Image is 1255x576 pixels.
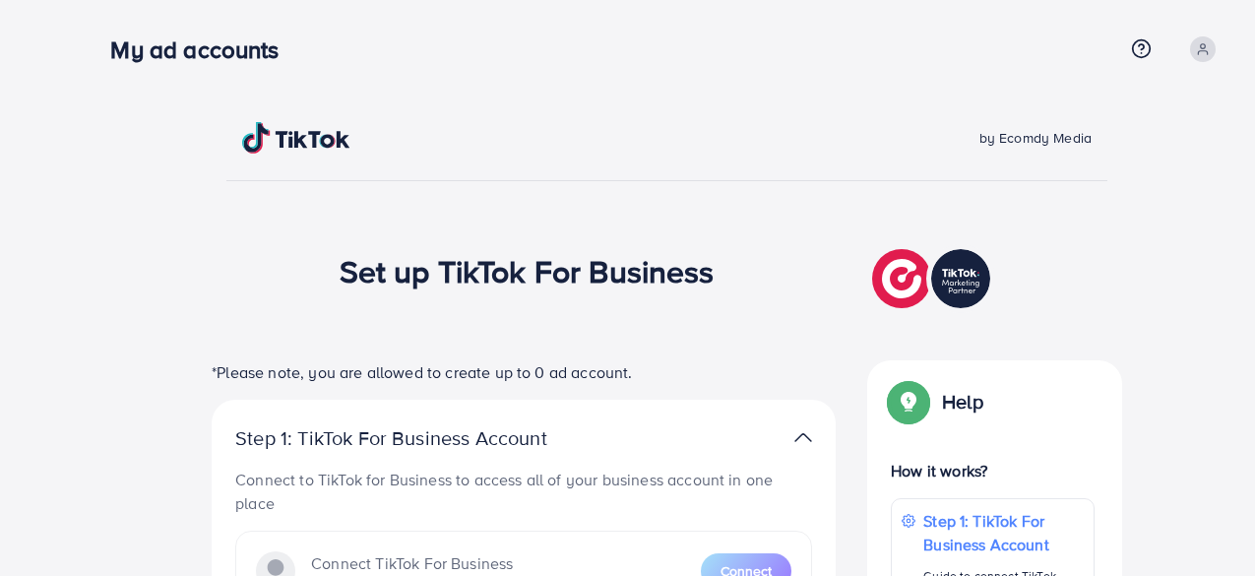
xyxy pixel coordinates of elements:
p: *Please note, you are allowed to create up to 0 ad account. [212,360,836,384]
h1: Set up TikTok For Business [340,252,715,289]
img: TikTok partner [794,423,812,452]
span: by Ecomdy Media [979,128,1092,148]
p: Help [942,390,983,414]
p: Step 1: TikTok For Business Account [923,509,1084,556]
p: How it works? [891,459,1095,482]
img: TikTok [242,122,350,154]
p: Step 1: TikTok For Business Account [235,426,609,450]
img: TikTok partner [872,244,995,313]
h3: My ad accounts [110,35,294,64]
img: Popup guide [891,384,926,419]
